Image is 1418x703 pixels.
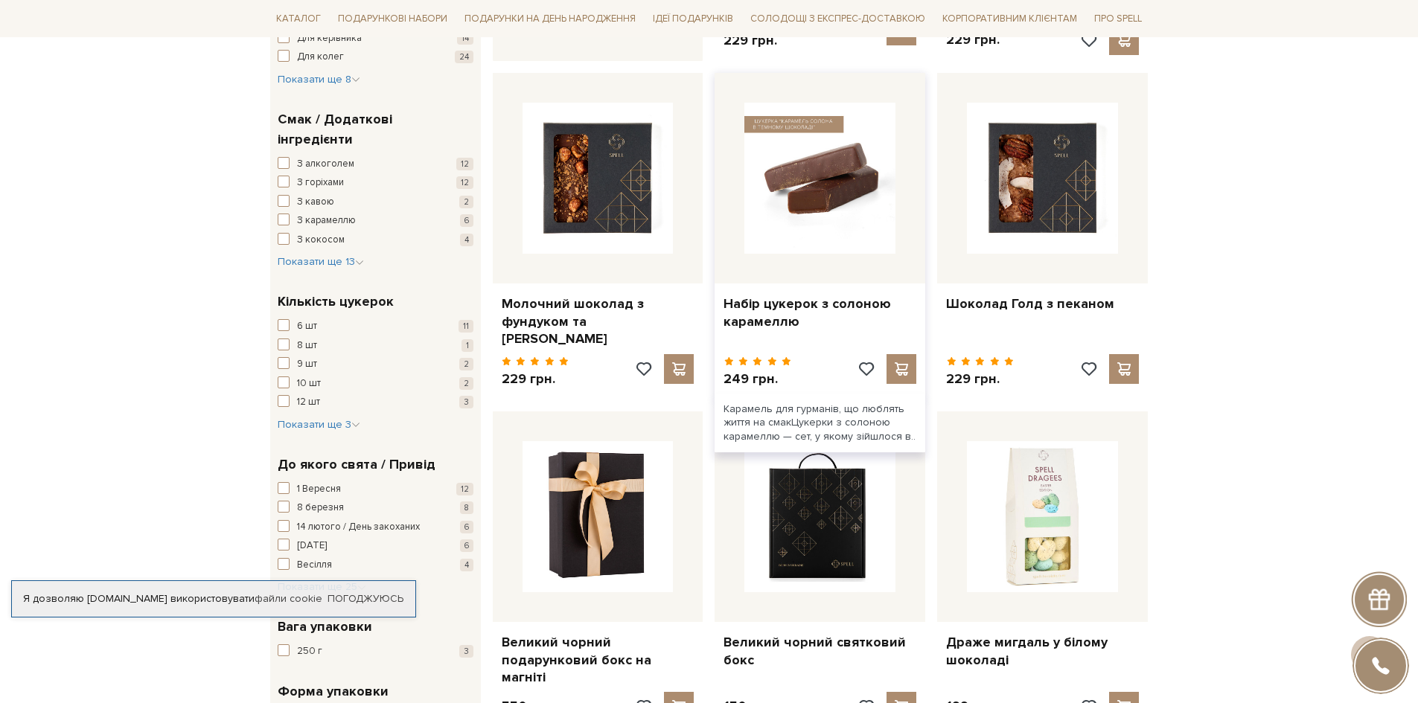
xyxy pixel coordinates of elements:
[278,617,372,637] span: Вага упаковки
[744,103,895,254] img: Набір цукерок з солоною карамеллю
[332,7,453,31] span: Подарункові набори
[456,158,473,170] span: 12
[724,295,916,330] a: Набір цукерок з солоною карамеллю
[459,358,473,370] span: 2
[297,195,334,210] span: З кавою
[502,295,694,347] a: Молочний шоколад з фундуком та [PERSON_NAME]
[1088,7,1148,31] span: Про Spell
[278,501,473,516] button: 8 березня 8
[460,539,473,552] span: 6
[278,319,473,334] button: 6 шт 11
[459,7,642,31] span: Подарунки на День народження
[278,233,473,248] button: З кокосом 4
[278,73,360,86] span: Показати ще 8
[946,634,1139,669] a: Драже мигдаль у білому шоколаді
[278,214,473,228] button: З карамеллю 6
[278,109,470,150] span: Смак / Додаткові інгредієнти
[328,592,403,606] a: Погоджуюсь
[297,482,341,497] span: 1 Вересня
[297,50,344,65] span: Для колег
[297,31,362,46] span: Для керівника
[459,377,473,390] span: 2
[297,338,317,353] span: 8 шт
[278,31,473,46] button: Для керівника 14
[460,234,473,246] span: 4
[278,255,364,268] span: Показати ще 13
[459,396,473,408] span: 3
[278,417,360,432] button: Показати ще 3
[297,395,320,410] span: 12 шт
[744,6,931,31] a: Солодощі з експрес-доставкою
[647,7,739,31] span: Ідеї подарунків
[278,338,473,353] button: 8 шт 1
[297,214,356,228] span: З карамеллю
[744,441,895,592] img: Великий чорний святковий бокс
[456,483,473,495] span: 12
[297,319,317,334] span: 6 шт
[946,31,1000,48] p: 229 грн.
[456,176,473,189] span: 12
[278,357,473,372] button: 9 шт 2
[278,418,360,431] span: Показати ще 3
[460,214,473,227] span: 6
[715,394,925,452] div: Карамель для гурманів, що люблять життя на смакЦукерки з солоною карамеллю — сет, у якому зійшлос...
[297,539,327,553] span: [DATE]
[278,644,473,659] button: 250 г 3
[946,370,1014,388] p: 229 грн.
[724,370,791,388] p: 249 грн.
[460,559,473,571] span: 4
[936,6,1083,31] a: Корпоративним клієнтам
[297,376,321,391] span: 10 шт
[457,32,473,45] span: 14
[724,32,791,49] p: 229 грн.
[278,292,394,312] span: Кількість цукерок
[724,634,916,669] a: Великий чорний святковий бокс
[278,558,473,573] button: Весілля 4
[502,370,569,388] p: 229 грн.
[270,7,327,31] span: Каталог
[455,51,473,63] span: 24
[459,320,473,333] span: 11
[278,520,473,535] button: 14 лютого / День закоханих 6
[278,157,473,172] button: З алкоголем 12
[502,634,694,686] a: Великий чорний подарунковий бокс на магніті
[278,395,473,410] button: 12 шт 3
[278,195,473,210] button: З кавою 2
[297,644,322,659] span: 250 г
[297,558,332,573] span: Весілля
[459,196,473,208] span: 2
[278,455,435,475] span: До якого свята / Привід
[278,50,473,65] button: Для колег 24
[297,176,344,190] span: З горіхами
[297,520,420,535] span: 14 лютого / День закоханих
[278,681,389,702] span: Форма упаковки
[278,482,473,497] button: 1 Вересня 12
[946,295,1139,312] a: Шоколад Голд з пеканом
[462,339,473,352] span: 1
[278,176,473,190] button: З горіхами 12
[278,376,473,391] button: 10 шт 2
[278,539,473,553] button: [DATE] 6
[460,501,473,514] span: 8
[460,521,473,533] span: 6
[255,592,322,605] a: файли cookie
[297,233,345,248] span: З кокосом
[297,157,354,172] span: З алкоголем
[12,592,415,606] div: Я дозволяю [DOMAIN_NAME] використовувати
[297,501,344,516] span: 8 березня
[278,254,364,269] button: Показати ще 13
[278,72,360,87] button: Показати ще 8
[297,357,317,372] span: 9 шт
[459,645,473,658] span: 3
